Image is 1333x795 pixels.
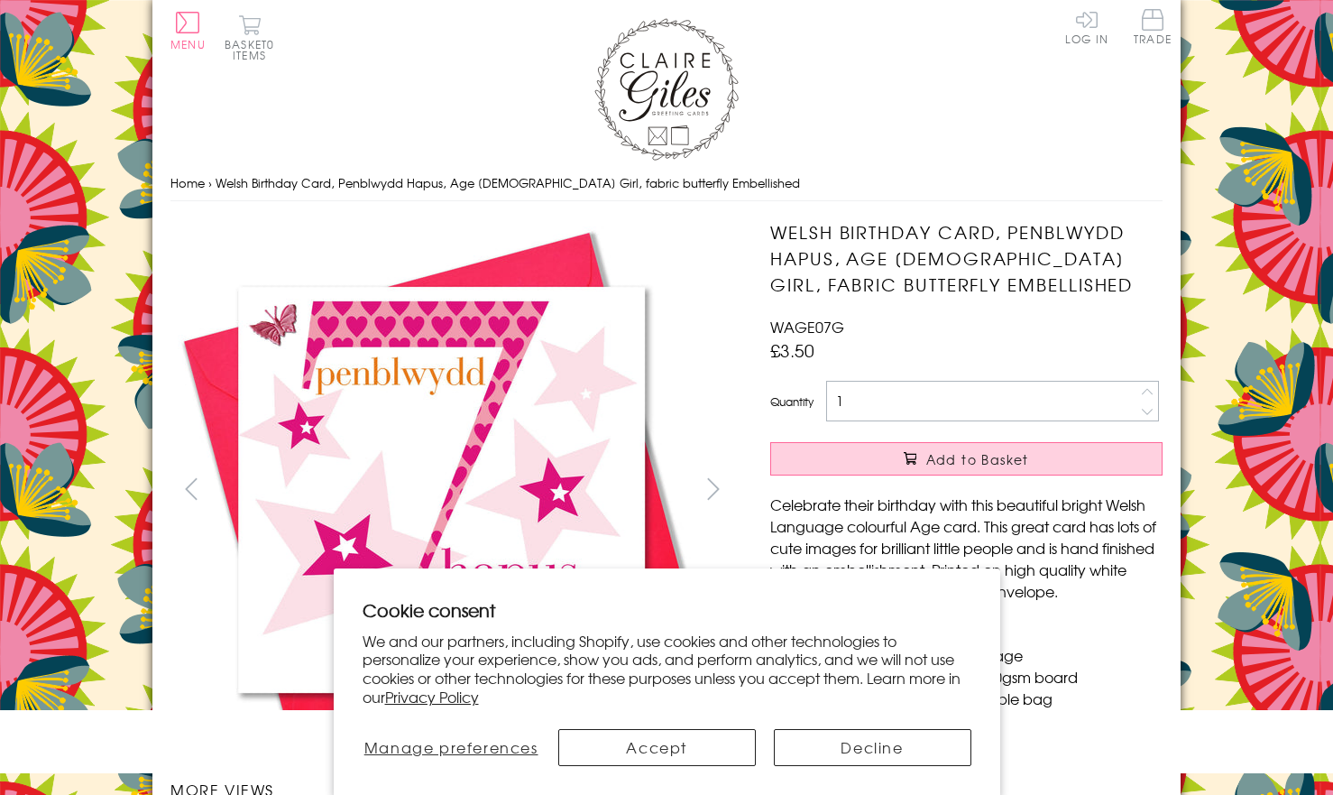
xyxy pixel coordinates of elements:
button: Manage preferences [362,729,539,766]
h1: Welsh Birthday Card, Penblwydd Hapus, Age [DEMOGRAPHIC_DATA] Girl, fabric butterfly Embellished [770,219,1163,297]
span: Menu [170,36,206,52]
button: Accept [558,729,756,766]
span: Welsh Birthday Card, Penblwydd Hapus, Age [DEMOGRAPHIC_DATA] Girl, fabric butterfly Embellished [216,174,800,191]
span: WAGE07G [770,316,844,337]
button: Basket0 items [225,14,274,60]
img: Welsh Birthday Card, Penblwydd Hapus, Age 7 Girl, fabric butterfly Embellished [170,219,712,761]
button: Decline [774,729,971,766]
span: 0 items [233,36,274,63]
a: Log In [1065,9,1108,44]
img: Claire Giles Greetings Cards [594,18,739,161]
a: Home [170,174,205,191]
h2: Cookie consent [363,597,971,623]
span: › [208,174,212,191]
nav: breadcrumbs [170,165,1163,202]
span: Trade [1134,9,1172,44]
p: Celebrate their birthday with this beautiful bright Welsh Language colourful Age card. This great... [770,494,1163,602]
label: Quantity [770,393,814,410]
button: next [694,468,734,509]
button: prev [170,468,211,509]
span: Add to Basket [926,450,1029,468]
a: Trade [1134,9,1172,48]
a: Privacy Policy [385,686,479,707]
p: We and our partners, including Shopify, use cookies and other technologies to personalize your ex... [363,632,971,707]
button: Menu [170,12,206,50]
button: Add to Basket [770,442,1163,476]
span: £3.50 [770,337,814,363]
span: Manage preferences [364,736,538,758]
